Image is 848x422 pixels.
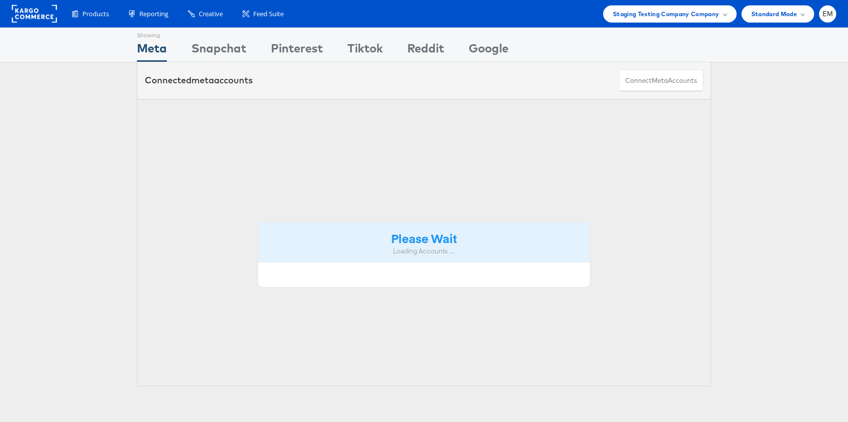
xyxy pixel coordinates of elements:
[613,9,719,19] span: Staging Testing Company Company
[407,40,444,62] div: Reddit
[199,9,223,19] span: Creative
[619,70,703,92] button: ConnectmetaAccounts
[271,40,323,62] div: Pinterest
[347,40,383,62] div: Tiktok
[253,9,284,19] span: Feed Suite
[82,9,109,19] span: Products
[265,247,583,256] div: Loading Accounts ....
[191,74,214,86] span: meta
[822,11,833,17] span: EM
[391,230,457,246] strong: Please Wait
[469,40,508,62] div: Google
[137,28,167,40] div: Showing
[139,9,168,19] span: Reporting
[137,40,167,62] div: Meta
[652,76,668,85] span: meta
[751,9,797,19] span: Standard Mode
[191,40,246,62] div: Snapchat
[145,74,253,87] div: Connected accounts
